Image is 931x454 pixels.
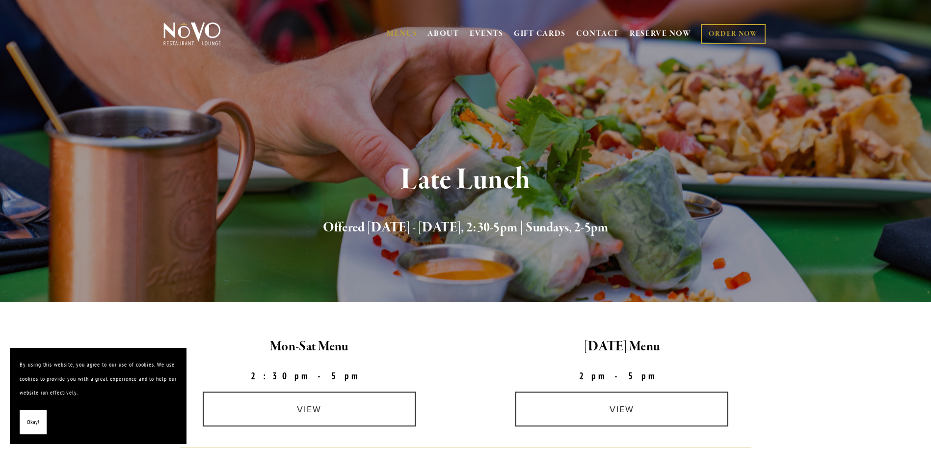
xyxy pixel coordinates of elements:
[387,29,418,39] a: MENUS
[161,337,457,357] h2: Mon-Sat Menu
[20,410,47,435] button: Okay!
[576,25,619,43] a: CONTACT
[161,22,223,46] img: Novo Restaurant &amp; Lounge
[427,29,459,39] a: ABOUT
[180,164,752,196] h1: Late Lunch
[27,415,39,429] span: Okay!
[514,25,566,43] a: GIFT CARDS
[470,29,504,39] a: EVENTS
[474,337,770,357] h2: [DATE] Menu
[701,24,765,44] a: ORDER NOW
[579,370,665,382] strong: 2pm-5pm
[630,25,692,43] a: RESERVE NOW
[10,348,186,444] section: Cookie banner
[180,218,752,238] h2: Offered [DATE] - [DATE], 2:30-5pm | Sundays, 2-5pm
[251,370,368,382] strong: 2:30pm-5pm
[20,358,177,400] p: By using this website, you agree to our use of cookies. We use cookies to provide you with a grea...
[515,392,728,426] a: view
[203,392,416,426] a: view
